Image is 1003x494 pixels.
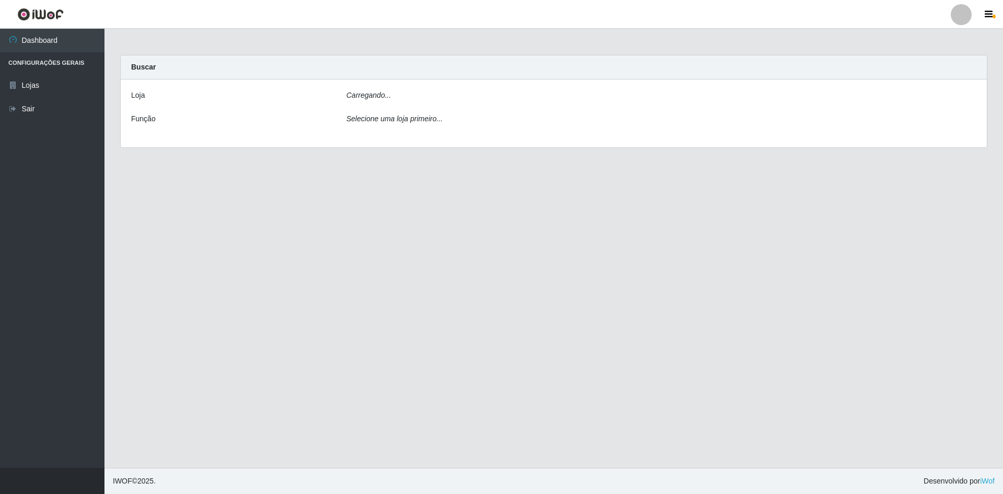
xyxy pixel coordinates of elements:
img: CoreUI Logo [17,8,64,21]
label: Loja [131,90,145,101]
i: Selecione uma loja primeiro... [346,114,442,123]
span: © 2025 . [113,476,156,487]
label: Função [131,113,156,124]
strong: Buscar [131,63,156,71]
a: iWof [980,477,995,485]
i: Carregando... [346,91,391,99]
span: IWOF [113,477,132,485]
span: Desenvolvido por [924,476,995,487]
